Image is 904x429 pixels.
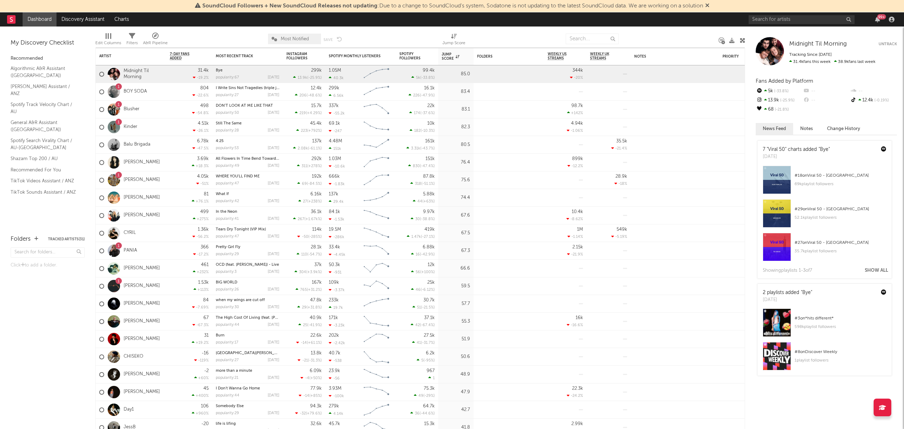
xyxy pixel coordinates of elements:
[11,119,78,133] a: General A&R Assistant ([GEOGRAPHIC_DATA])
[421,147,434,151] span: -43.7 %
[308,164,321,168] span: +278 %
[124,248,137,254] a: PANIA
[409,93,435,98] div: ( )
[406,146,435,151] div: ( )
[329,121,340,126] div: 69.1k
[198,68,209,73] div: 31.4k
[410,181,435,186] div: ( )
[774,108,789,112] span: -21.8 %
[311,157,322,161] div: 292k
[634,54,705,59] div: Notes
[216,175,260,178] a: WHERE YOU'LL FIND ME
[311,68,322,73] div: 299k
[329,164,345,169] div: -10.6k
[422,182,434,186] span: -51.1 %
[421,111,434,115] span: -37.6 %
[302,164,307,168] span: 311
[361,154,392,171] svg: Chart title
[216,404,244,408] a: Somebody Else
[124,230,136,236] a: CYRIL
[216,263,279,267] a: OCD (feat. [PERSON_NAME]) - Live
[426,157,435,161] div: 151k
[298,147,308,151] span: 2.08k
[216,86,279,90] div: I Write Sins Not Tragedies (triple j Like A Version)
[329,192,338,196] div: 137k
[413,199,435,204] div: ( )
[614,181,627,186] div: -18 %
[757,233,892,266] a: #27onViral 50 - [GEOGRAPHIC_DATA]35.7kplaylist followers
[442,70,470,78] div: 85.0
[295,111,322,115] div: ( )
[216,245,240,249] a: Pretty Girl Fly
[295,93,322,98] div: ( )
[268,76,279,80] div: [DATE]
[361,118,392,136] svg: Chart title
[216,217,239,221] div: popularity: 41
[789,60,875,64] span: 38.9k fans last week
[415,182,421,186] span: 318
[192,146,209,151] div: -47.5 %
[410,128,435,133] div: ( )
[329,68,341,73] div: 1.05M
[216,387,260,390] a: I Don't Wanna Go Home
[411,217,435,221] div: ( )
[819,147,830,152] a: "Bye"
[329,86,339,90] div: 299k
[442,141,470,149] div: 80.5
[795,180,886,188] div: 69k playlist followers
[422,129,434,133] span: -10.3 %
[307,111,321,115] span: +4.29 %
[216,298,265,302] a: when my wings are cut off
[124,124,137,130] a: Kinder
[312,139,322,143] div: 137k
[268,164,279,168] div: [DATE]
[795,323,886,331] div: 598k playlist followers
[421,217,434,221] span: -38.8 %
[757,166,892,199] a: #18onViral 50 - [GEOGRAPHIC_DATA]69kplaylist followers
[361,207,392,224] svg: Chart title
[779,99,795,102] span: -25.9 %
[795,205,886,213] div: # 29 on Viral 50 - [GEOGRAPHIC_DATA]
[126,30,138,51] div: Filters
[361,65,392,83] svg: Chart title
[216,175,279,178] div: WHERE YOU'LL FIND ME
[301,129,307,133] span: 223
[297,181,322,186] div: ( )
[216,182,239,186] div: popularity: 47
[216,104,273,108] a: DON’T LOOK AT ME LIKE THAT
[124,354,143,360] a: CHISEKO
[298,217,304,221] span: 267
[421,94,434,98] span: -47.9 %
[323,38,333,42] button: Save
[196,181,209,186] div: -51 %
[11,177,78,185] a: TikTok Videos Assistant / ANZ
[302,182,307,186] span: 69
[216,157,294,161] a: All Flowers In Time Bend Towards The Sun
[56,12,109,27] a: Discovery Assistant
[571,104,583,108] div: 98.7k
[216,334,225,337] a: Burn
[442,88,470,96] div: 83.4
[801,290,812,295] a: "Bye"
[361,136,392,154] svg: Chart title
[423,192,435,196] div: 5.88k
[216,104,279,108] div: DON’T LOOK AT ME LIKE THAT
[11,39,85,47] div: My Discovery Checklist
[200,86,209,90] div: 804
[423,200,434,204] span: +63 %
[795,247,886,255] div: 35.7k playlist followers
[124,68,163,80] a: Midnight Til Morning
[311,210,322,214] div: 36.1k
[442,39,465,47] div: Jump Score
[216,122,242,125] a: Still The Same
[286,52,311,60] div: Instagram Followers
[795,356,886,365] div: 1 playlist followers
[197,139,209,143] div: 6.78k
[442,211,470,220] div: 67.6
[124,177,160,183] a: [PERSON_NAME]
[293,217,322,221] div: ( )
[793,123,820,135] button: Notes
[423,210,435,214] div: 9.97k
[216,210,237,214] a: In the Neon
[442,194,470,202] div: 74.4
